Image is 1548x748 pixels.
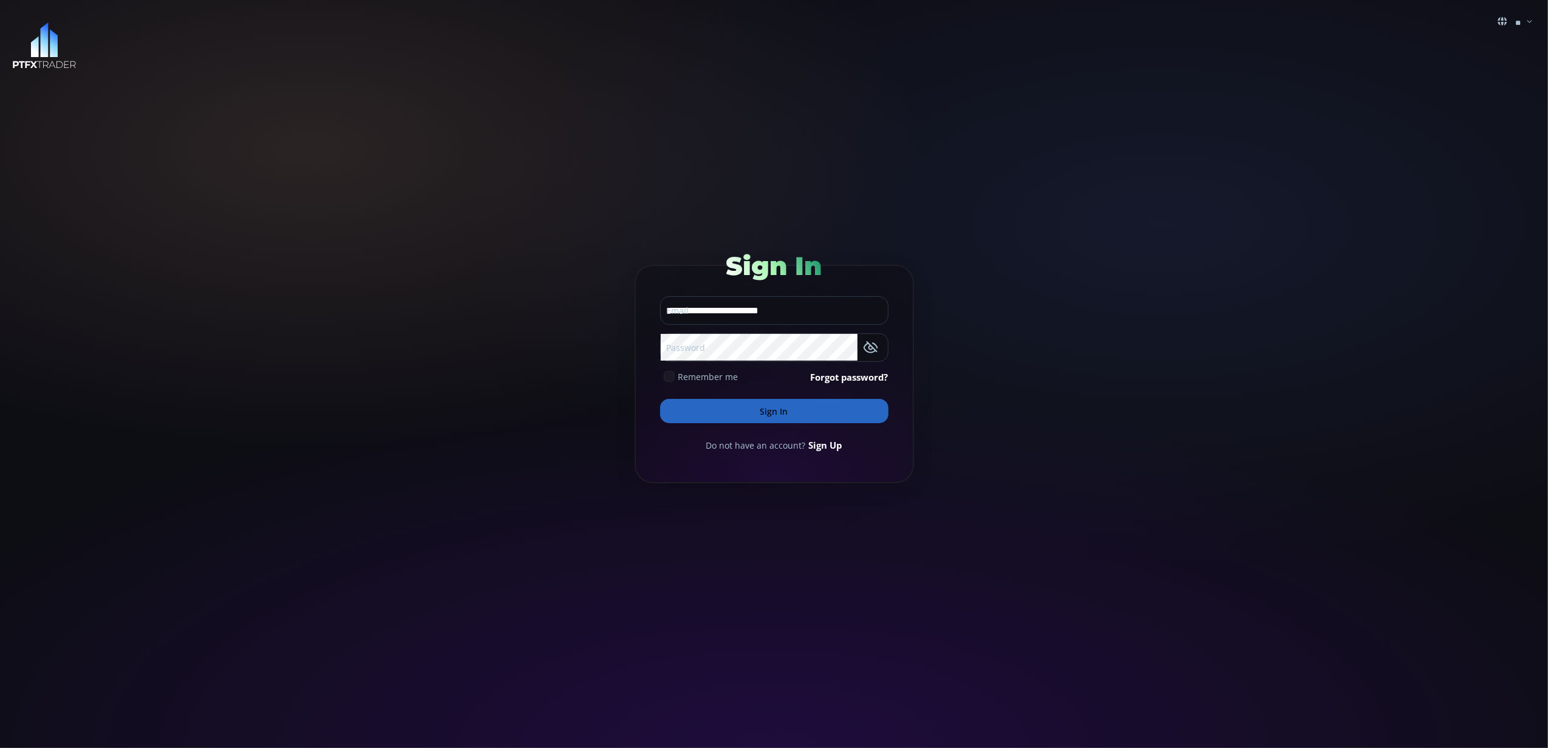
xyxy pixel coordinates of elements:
button: Sign In [660,399,888,423]
a: Forgot password? [811,370,888,384]
div: Do not have an account? [660,438,888,452]
span: Remember me [678,370,738,383]
img: npw-badge-icon-locked.svg [842,347,852,357]
span: Sign In [726,250,822,282]
a: Sign Up [809,438,842,452]
img: npw-badge-icon-locked.svg [866,310,876,320]
img: LOGO [12,22,77,69]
